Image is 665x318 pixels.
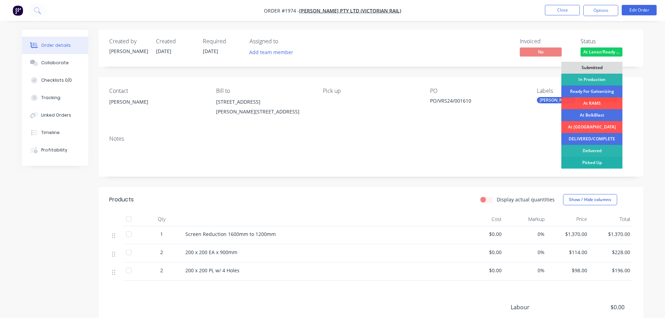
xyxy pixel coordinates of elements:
button: Add team member [250,47,297,57]
div: Delivered [561,145,622,157]
div: Products [109,195,134,204]
span: $0.00 [465,249,502,256]
button: Checklists 0/0 [22,72,88,89]
span: $0.00 [572,303,624,311]
span: $1,370.00 [550,230,588,238]
div: Pick up [323,88,419,94]
button: Collaborate [22,54,88,72]
button: Add team member [245,47,297,57]
div: [PERSON_NAME] [109,47,148,55]
div: DELIVERED/COMPLETE [561,133,622,145]
span: 0% [507,249,545,256]
div: Assigned to [250,38,319,45]
button: Profitability [22,141,88,159]
div: Ready For Galvanizing [561,86,622,97]
div: [STREET_ADDRESS] [216,97,312,107]
span: 200 x 200 PL w/ 4 Holes [185,267,239,274]
div: Tracking [41,95,60,101]
img: Factory [13,5,23,16]
span: $0.00 [465,267,502,274]
div: Required [203,38,241,45]
span: $1,370.00 [593,230,630,238]
div: Contact [109,88,205,94]
div: At RAMS [561,97,622,109]
span: $98.00 [550,267,588,274]
div: Checklists 0/0 [41,77,72,83]
span: Screen Reduction 1600mm to 1200mm [185,231,276,237]
button: Options [583,5,618,16]
div: PO [430,88,526,94]
button: Tracking [22,89,88,106]
div: Labels [537,88,633,94]
span: 200 x 200 EA x 900mm [185,249,237,256]
button: Edit Order [622,5,657,15]
div: Collaborate [41,60,69,66]
div: Qty [141,212,183,226]
div: Submitted [561,62,622,74]
div: PO/VRS24/001610 [430,97,517,107]
span: $0.00 [465,230,502,238]
div: Cost [462,212,505,226]
div: At BelkBlast [561,109,622,121]
div: Markup [504,212,547,226]
div: Created [156,38,194,45]
div: In Production [561,74,622,86]
span: Labour [511,303,573,311]
div: Bill to [216,88,312,94]
button: Order details [22,37,88,54]
div: Status [581,38,633,45]
div: [STREET_ADDRESS][PERSON_NAME][STREET_ADDRESS] [216,97,312,119]
span: [DATE] [203,48,218,54]
span: At Lanez/Ready ... [581,47,622,56]
span: $196.00 [593,267,630,274]
label: Display actual quantities [497,196,555,203]
div: Profitability [41,147,67,153]
div: Created by [109,38,148,45]
span: No [520,47,562,56]
button: Close [545,5,580,15]
div: [PERSON_NAME] [537,97,576,103]
span: $228.00 [593,249,630,256]
span: 2 [160,267,163,274]
span: Order #1974 - [264,7,299,14]
div: [PERSON_NAME] [109,97,205,119]
div: Notes [109,135,633,142]
div: Picked Up [561,157,622,169]
button: Timeline [22,124,88,141]
div: Order details [41,42,71,49]
div: [PERSON_NAME][STREET_ADDRESS] [216,107,312,117]
div: Linked Orders [41,112,71,118]
a: [PERSON_NAME] PTY LTD (VICTORIAN RAIL) [299,7,401,14]
div: Price [547,212,590,226]
div: Timeline [41,130,60,136]
div: At [GEOGRAPHIC_DATA] [561,121,622,133]
span: 2 [160,249,163,256]
span: [DATE] [156,48,171,54]
div: [PERSON_NAME] [109,97,205,107]
span: 0% [507,230,545,238]
span: $114.00 [550,249,588,256]
button: Linked Orders [22,106,88,124]
span: 0% [507,267,545,274]
button: At Lanez/Ready ... [581,47,622,58]
span: 1 [160,230,163,238]
div: Invoiced [520,38,572,45]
